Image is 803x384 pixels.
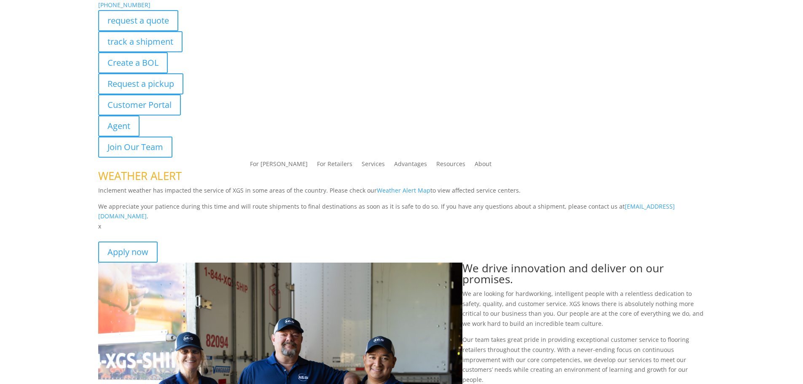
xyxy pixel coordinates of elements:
[362,161,385,170] a: Services
[98,73,183,94] a: Request a pickup
[250,161,308,170] a: For [PERSON_NAME]
[462,263,705,289] h1: We drive innovation and deliver on our promises.
[462,289,705,335] p: We are looking for hardworking, intelligent people with a relentless dedication to safety, qualit...
[98,185,705,201] p: Inclement weather has impacted the service of XGS in some areas of the country. Please check our ...
[98,242,158,263] a: Apply now
[98,94,181,115] a: Customer Portal
[98,1,150,9] a: [PHONE_NUMBER]
[98,221,705,231] p: x
[436,161,465,170] a: Resources
[98,201,705,222] p: We appreciate your patience during this time and will route shipments to final destinations as so...
[377,186,430,194] a: Weather Alert Map
[98,232,223,240] strong: Join the best team in the flooring industry.
[98,168,182,183] span: WEATHER ALERT
[98,115,140,137] a: Agent
[394,161,427,170] a: Advantages
[98,10,178,31] a: request a quote
[317,161,352,170] a: For Retailers
[98,137,172,158] a: Join Our Team
[98,52,168,73] a: Create a BOL
[475,161,491,170] a: About
[98,31,183,52] a: track a shipment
